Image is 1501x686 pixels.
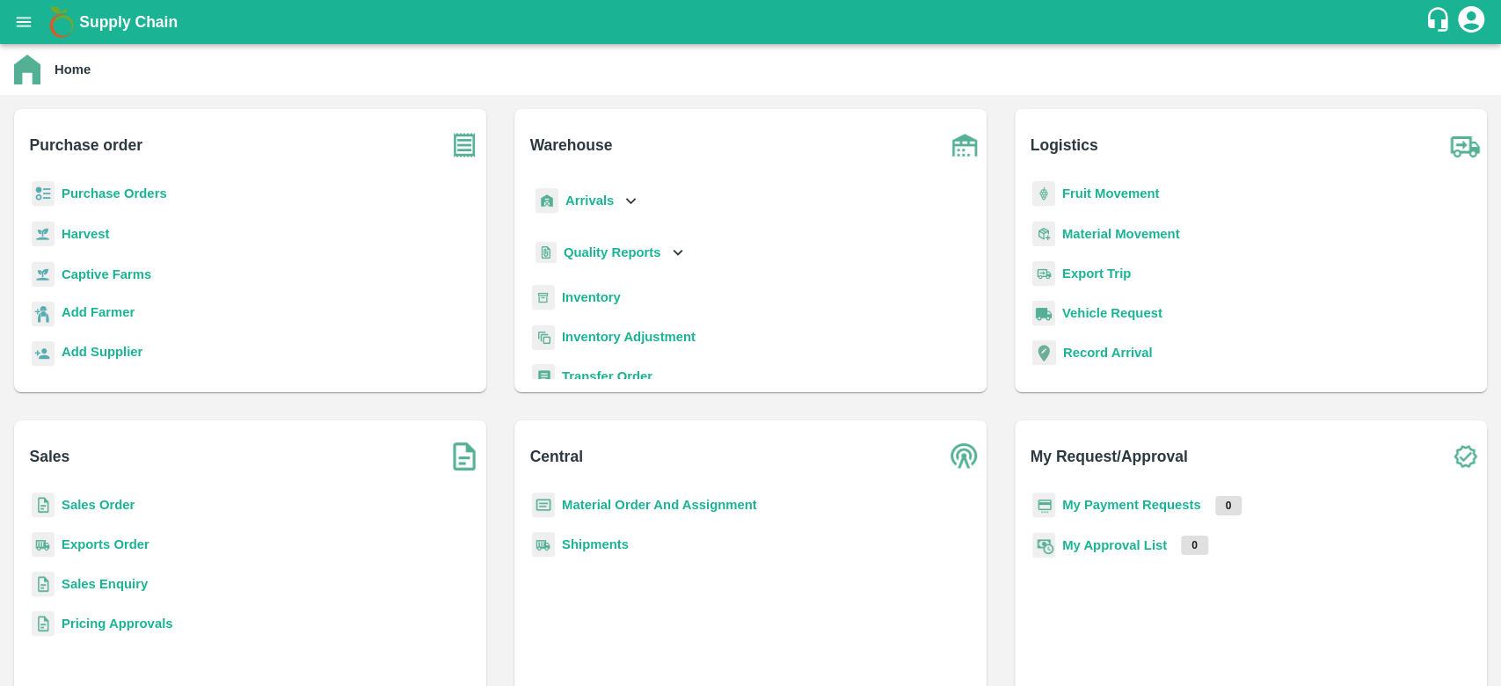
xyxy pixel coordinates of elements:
[1032,181,1055,207] img: fruit
[1215,496,1242,515] p: 0
[62,577,148,591] a: Sales Enquiry
[55,62,91,77] b: Home
[1031,444,1188,469] b: My Request/Approval
[62,305,135,319] b: Add Farmer
[1443,123,1487,167] img: truck
[79,13,178,31] b: Supply Chain
[14,55,40,84] img: home
[943,123,987,167] img: warehouse
[44,4,79,40] img: logo
[62,267,151,281] a: Captive Farms
[62,303,135,326] a: Add Farmer
[562,290,621,304] a: Inventory
[562,537,629,551] a: Shipments
[530,133,613,157] b: Warehouse
[532,235,688,271] div: Quality Reports
[1062,186,1160,201] a: Fruit Movement
[536,242,557,264] img: qualityReport
[1032,493,1055,518] img: payment
[532,532,555,558] img: shipments
[32,341,55,367] img: supplier
[32,261,55,288] img: harvest
[442,434,486,478] img: soSales
[532,493,555,518] img: centralMaterial
[32,302,55,327] img: farmer
[1032,340,1056,365] img: recordArrival
[62,617,172,631] a: Pricing Approvals
[1032,221,1055,247] img: material
[62,498,135,512] a: Sales Order
[442,123,486,167] img: purchase
[530,444,583,469] b: Central
[564,245,661,259] b: Quality Reports
[1032,532,1055,558] img: approval
[1062,227,1180,241] a: Material Movement
[30,133,142,157] b: Purchase order
[1062,266,1131,281] a: Export Trip
[536,188,558,214] img: whArrival
[32,572,55,597] img: sales
[532,181,641,221] div: Arrivals
[532,285,555,310] img: whInventory
[32,181,55,207] img: reciept
[79,10,1424,34] a: Supply Chain
[32,493,55,518] img: sales
[1424,6,1455,38] div: customer-support
[1062,306,1162,320] a: Vehicle Request
[32,611,55,637] img: sales
[32,532,55,558] img: shipments
[562,330,696,344] a: Inventory Adjustment
[1032,301,1055,326] img: vehicle
[62,186,167,201] a: Purchase Orders
[30,444,70,469] b: Sales
[1062,538,1167,552] a: My Approval List
[532,325,555,350] img: inventory
[62,342,142,366] a: Add Supplier
[1443,434,1487,478] img: check
[943,434,987,478] img: central
[62,345,142,359] b: Add Supplier
[562,369,652,383] a: Transfer Order
[1062,498,1201,512] a: My Payment Requests
[1181,536,1208,555] p: 0
[565,193,614,208] b: Arrivals
[4,2,44,42] button: open drawer
[32,221,55,247] img: harvest
[1032,261,1055,287] img: delivery
[562,498,757,512] a: Material Order And Assignment
[62,227,109,241] a: Harvest
[532,364,555,390] img: whTransfer
[1455,4,1487,40] div: account of current user
[62,537,149,551] a: Exports Order
[1063,346,1153,360] a: Record Arrival
[1031,133,1098,157] b: Logistics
